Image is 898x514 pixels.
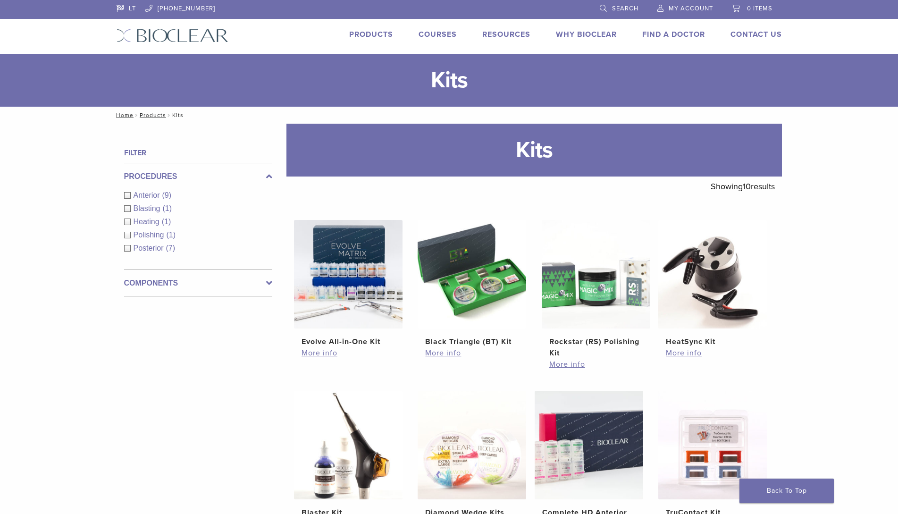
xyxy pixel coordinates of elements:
[482,30,530,39] a: Resources
[162,204,172,212] span: (1)
[134,231,167,239] span: Polishing
[286,124,782,177] h1: Kits
[549,336,643,359] h2: Rockstar (RS) Polishing Kit
[162,191,172,199] span: (9)
[743,181,751,192] span: 10
[419,30,457,39] a: Courses
[294,220,403,329] img: Evolve All-in-One Kit
[124,278,272,289] label: Components
[109,107,789,124] nav: Kits
[134,191,162,199] span: Anterior
[658,220,768,347] a: HeatSync KitHeatSync Kit
[730,30,782,39] a: Contact Us
[124,147,272,159] h4: Filter
[349,30,393,39] a: Products
[418,220,526,329] img: Black Triangle (BT) Kit
[418,391,526,499] img: Diamond Wedge Kits
[417,220,527,347] a: Black Triangle (BT) KitBlack Triangle (BT) Kit
[549,359,643,370] a: More info
[666,347,759,359] a: More info
[294,391,403,499] img: Blaster Kit
[711,177,775,196] p: Showing results
[124,171,272,182] label: Procedures
[113,112,134,118] a: Home
[669,5,713,12] span: My Account
[556,30,617,39] a: Why Bioclear
[535,391,643,499] img: Complete HD Anterior Kit
[302,336,395,347] h2: Evolve All-in-One Kit
[747,5,772,12] span: 0 items
[425,347,519,359] a: More info
[612,5,638,12] span: Search
[541,220,651,359] a: Rockstar (RS) Polishing KitRockstar (RS) Polishing Kit
[134,218,162,226] span: Heating
[134,113,140,118] span: /
[117,29,228,42] img: Bioclear
[134,204,163,212] span: Blasting
[425,336,519,347] h2: Black Triangle (BT) Kit
[642,30,705,39] a: Find A Doctor
[658,391,767,499] img: TruContact Kit
[294,220,403,347] a: Evolve All-in-One KitEvolve All-in-One Kit
[166,113,172,118] span: /
[302,347,395,359] a: More info
[666,336,759,347] h2: HeatSync Kit
[140,112,166,118] a: Products
[134,244,166,252] span: Posterior
[542,220,650,329] img: Rockstar (RS) Polishing Kit
[162,218,171,226] span: (1)
[739,479,834,503] a: Back To Top
[166,231,176,239] span: (1)
[166,244,176,252] span: (7)
[658,220,767,329] img: HeatSync Kit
